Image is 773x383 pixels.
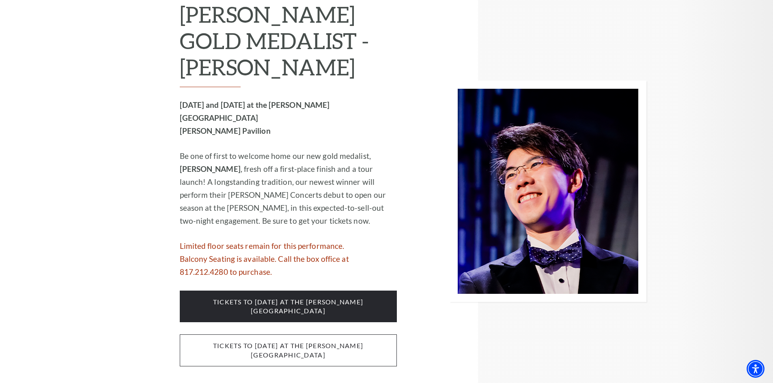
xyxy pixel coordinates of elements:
span: tickets to [DATE] at the [PERSON_NAME][GEOGRAPHIC_DATA] [180,291,397,323]
strong: [DATE] and [DATE] at the [PERSON_NAME][GEOGRAPHIC_DATA] [PERSON_NAME] Pavilion [180,100,330,135]
span: Limited floor seats remain for this performance. [180,241,345,250]
span: Tickets to [DATE] at the [PERSON_NAME][GEOGRAPHIC_DATA] [180,334,397,366]
h2: [PERSON_NAME] GOLD MEDALIST - [PERSON_NAME] [180,1,397,87]
strong: [PERSON_NAME] [180,164,241,173]
span: Balcony Seating is available. Call the box office at 817.212.4280 to purchase. [180,254,349,276]
a: Tickets to Thursday, October 2 at the Kimbell Art Museum [180,350,397,359]
img: CLIBURN GOLD MEDALIST - ARISTO SHAM [450,81,646,302]
p: Be one of first to welcome home our new gold medalist, , fresh off a first-place finish and a tou... [180,150,397,227]
div: Accessibility Menu [747,360,764,378]
a: tickets to Wednesday, october 1 at the kimbell art museum [180,306,397,315]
